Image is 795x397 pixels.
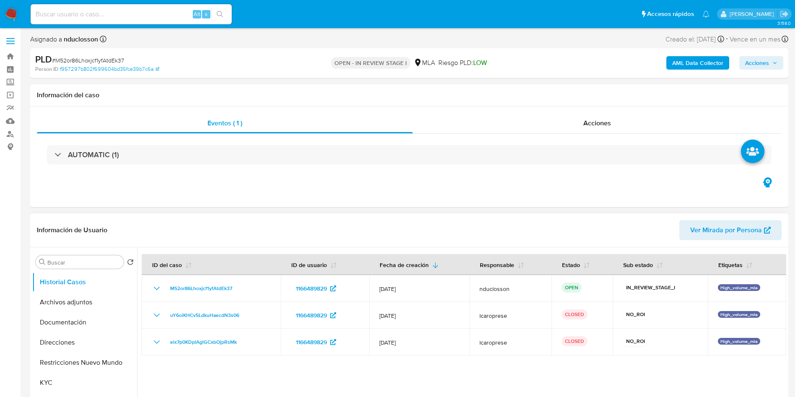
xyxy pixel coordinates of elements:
[32,353,137,373] button: Restricciones Nuevo Mundo
[745,56,769,70] span: Acciones
[32,292,137,312] button: Archivos adjuntos
[730,35,780,44] span: Vence en un mes
[32,272,137,292] button: Historial Casos
[473,58,487,67] span: LOW
[47,259,120,266] input: Buscar
[68,150,119,159] h3: AUTOMATIC (1)
[35,65,58,73] b: Person ID
[37,91,782,99] h1: Información del caso
[207,118,242,128] span: Eventos ( 1 )
[780,10,789,18] a: Salir
[52,56,124,65] span: # M52or86Lhoxjcf1yfAtdEk37
[30,35,98,44] span: Asignado a
[679,220,782,240] button: Ver Mirada por Persona
[438,58,487,67] span: Riesgo PLD:
[32,373,137,393] button: KYC
[647,10,694,18] span: Accesos rápidos
[583,118,611,128] span: Acciones
[739,56,783,70] button: Acciones
[331,57,410,69] p: OPEN - IN REVIEW STAGE I
[32,312,137,332] button: Documentación
[666,34,724,45] div: Creado el: [DATE]
[726,34,728,45] span: -
[35,52,52,66] b: PLD
[666,56,729,70] button: AML Data Collector
[414,58,435,67] div: MLA
[672,56,723,70] b: AML Data Collector
[37,226,107,234] h1: Información de Usuario
[194,10,200,18] span: Alt
[62,34,98,44] b: nduclosson
[205,10,207,18] span: s
[690,220,762,240] span: Ver Mirada por Persona
[39,259,46,265] button: Buscar
[127,259,134,268] button: Volver al orden por defecto
[31,9,232,20] input: Buscar usuario o caso...
[32,332,137,353] button: Direcciones
[47,145,772,164] div: AUTOMATIC (1)
[730,10,777,18] p: nicolas.duclosson@mercadolibre.com
[702,10,710,18] a: Notificaciones
[211,8,228,20] button: search-icon
[60,65,159,73] a: f957297b802f699604bd35fce39b7c6a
